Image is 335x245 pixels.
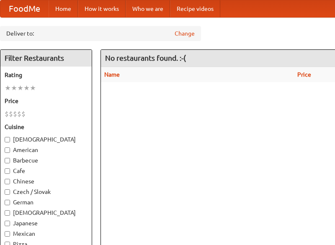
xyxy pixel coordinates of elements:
[126,0,170,17] a: Who we are
[105,54,186,62] ng-pluralize: No restaurants found. :-(
[5,97,88,105] h5: Price
[13,109,17,119] li: $
[5,168,10,174] input: Cafe
[5,188,88,196] label: Czech / Slovak
[5,137,10,142] input: [DEMOGRAPHIC_DATA]
[170,0,220,17] a: Recipe videos
[5,167,88,175] label: Cafe
[30,83,36,93] li: ★
[5,179,10,184] input: Chinese
[5,198,88,206] label: German
[21,109,26,119] li: $
[0,50,92,67] h4: Filter Restaurants
[5,230,88,238] label: Mexican
[23,83,30,93] li: ★
[5,219,88,227] label: Japanese
[11,83,17,93] li: ★
[5,209,88,217] label: [DEMOGRAPHIC_DATA]
[5,200,10,205] input: German
[5,146,88,154] label: American
[49,0,78,17] a: Home
[5,156,88,165] label: Barbecue
[5,123,88,131] h5: Cuisine
[17,109,21,119] li: $
[5,83,11,93] li: ★
[5,109,9,119] li: $
[5,71,88,79] h5: Rating
[0,0,49,17] a: FoodMe
[5,189,10,195] input: Czech / Slovak
[5,177,88,186] label: Chinese
[9,109,13,119] li: $
[5,221,10,226] input: Japanese
[17,83,23,93] li: ★
[5,147,10,153] input: American
[297,71,311,78] a: Price
[5,135,88,144] label: [DEMOGRAPHIC_DATA]
[5,158,10,163] input: Barbecue
[104,71,120,78] a: Name
[5,210,10,216] input: [DEMOGRAPHIC_DATA]
[175,29,195,38] a: Change
[78,0,126,17] a: How it works
[5,231,10,237] input: Mexican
